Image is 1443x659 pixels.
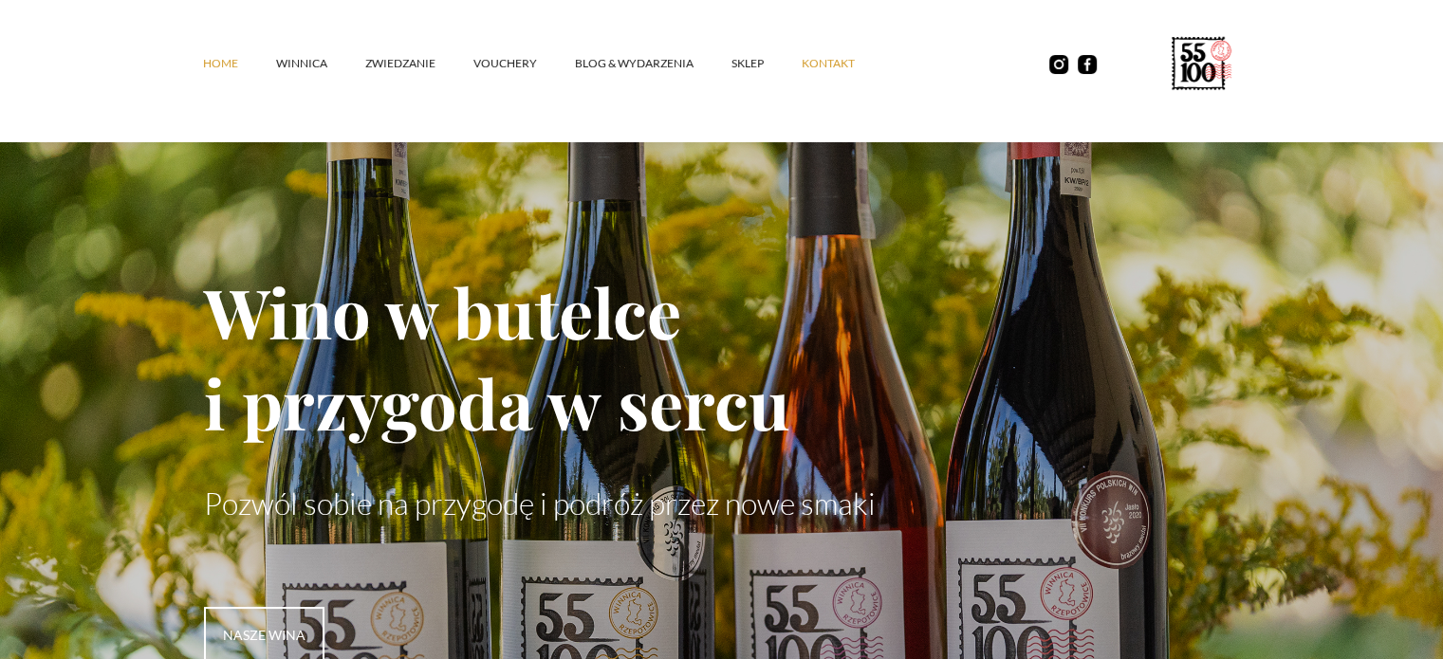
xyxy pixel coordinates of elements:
a: winnica [276,35,365,92]
h1: Wino w butelce i przygoda w sercu [204,265,1240,448]
a: Home [203,35,276,92]
p: Pozwól sobie na przygodę i podróż przez nowe smaki [204,485,1240,522]
a: Blog & Wydarzenia [575,35,731,92]
a: ZWIEDZANIE [365,35,473,92]
a: kontakt [802,35,893,92]
a: SKLEP [731,35,802,92]
a: vouchery [473,35,575,92]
